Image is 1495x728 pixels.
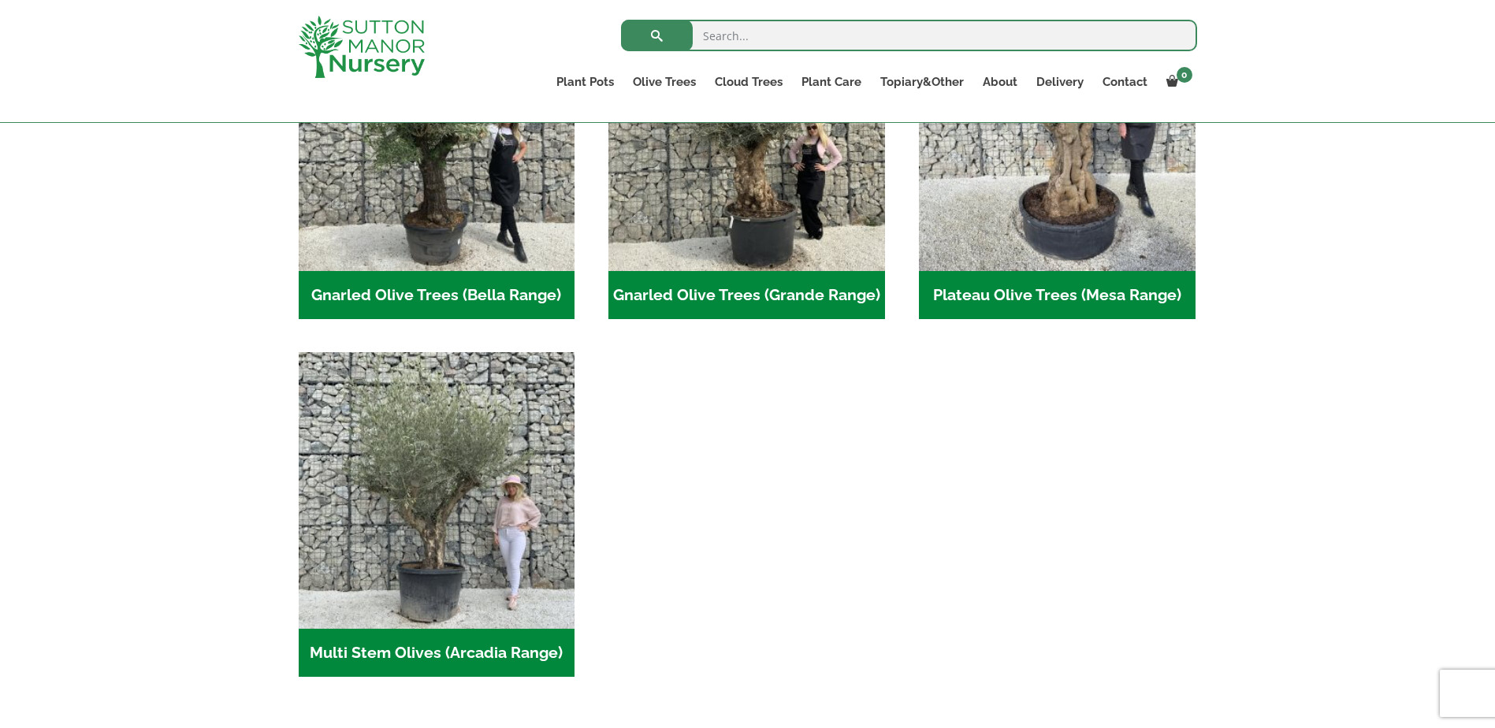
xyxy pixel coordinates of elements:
img: logo [299,16,425,78]
a: Visit product category Multi Stem Olives (Arcadia Range) [299,352,575,677]
input: Search... [621,20,1197,51]
a: About [973,71,1027,93]
h2: Plateau Olive Trees (Mesa Range) [919,271,1196,320]
a: Olive Trees [623,71,705,93]
img: Multi Stem Olives (Arcadia Range) [299,352,575,629]
a: Contact [1093,71,1157,93]
h2: Gnarled Olive Trees (Bella Range) [299,271,575,320]
a: Delivery [1027,71,1093,93]
a: 0 [1157,71,1197,93]
a: Plant Care [792,71,871,93]
a: Cloud Trees [705,71,792,93]
h2: Multi Stem Olives (Arcadia Range) [299,629,575,678]
h2: Gnarled Olive Trees (Grande Range) [608,271,885,320]
a: Plant Pots [547,71,623,93]
a: Topiary&Other [871,71,973,93]
span: 0 [1177,67,1192,83]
